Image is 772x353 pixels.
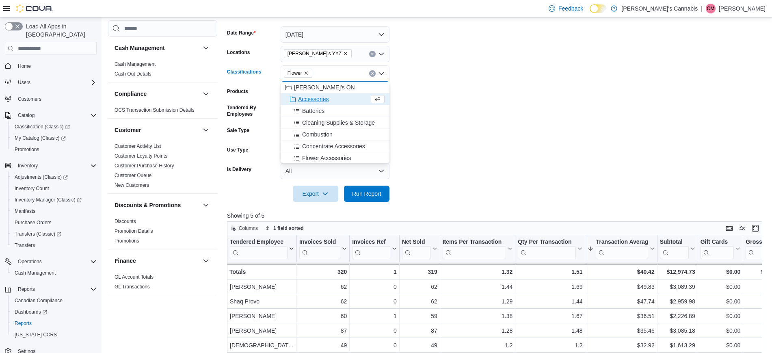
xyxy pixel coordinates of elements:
[230,282,294,292] div: [PERSON_NAME]
[378,51,385,57] button: Open list of options
[11,318,97,328] span: Reports
[15,219,52,226] span: Purchase Orders
[115,153,167,159] a: Customer Loyalty Points
[443,326,513,336] div: 1.28
[115,71,151,77] span: Cash Out Details
[700,312,740,321] div: $0.00
[239,225,258,232] span: Columns
[229,267,294,277] div: Totals
[11,184,97,193] span: Inventory Count
[299,341,347,351] div: 49
[8,240,100,251] button: Transfers
[701,4,703,13] p: |
[298,95,329,103] span: Accessories
[281,105,389,117] button: Batteries
[750,223,760,233] button: Enter fullscreen
[402,326,437,336] div: 87
[281,26,389,43] button: [DATE]
[402,238,437,259] button: Net Sold
[284,49,352,58] span: MaryJane's YYZ
[8,144,100,155] button: Promotions
[11,268,97,278] span: Cash Management
[115,173,151,178] a: Customer Queue
[660,238,688,259] div: Subtotal
[15,208,35,214] span: Manifests
[288,50,342,58] span: [PERSON_NAME]'s YYZ
[115,90,147,98] h3: Compliance
[227,30,256,36] label: Date Range
[302,154,351,162] span: Flower Accessories
[518,326,582,336] div: 1.48
[230,297,294,307] div: Shaq Provo
[700,297,740,307] div: $0.00
[402,238,430,259] div: Net Sold
[11,195,97,205] span: Inventory Manager (Classic)
[18,79,30,86] span: Users
[660,326,695,336] div: $3,085.18
[352,238,396,259] button: Invoices Ref
[18,258,42,265] span: Operations
[402,341,437,351] div: 49
[299,282,347,292] div: 62
[11,307,50,317] a: Dashboards
[621,4,698,13] p: [PERSON_NAME]'s Cannabis
[15,94,97,104] span: Customers
[11,318,35,328] a: Reports
[273,225,304,232] span: 1 field sorted
[15,185,49,192] span: Inventory Count
[588,341,654,351] div: $32.92
[443,341,513,351] div: 1.2
[344,186,389,202] button: Run Report
[115,107,195,113] a: OCS Transaction Submission Details
[302,107,324,115] span: Batteries
[11,218,55,227] a: Purchase Orders
[304,71,309,76] button: Remove Flower from selection in this group
[15,135,66,141] span: My Catalog (Classic)
[700,341,740,351] div: $0.00
[201,43,211,53] button: Cash Management
[8,295,100,306] button: Canadian Compliance
[518,312,582,321] div: 1.67
[443,297,513,307] div: 1.29
[284,69,312,78] span: Flower
[299,238,340,259] div: Invoices Sold
[11,206,97,216] span: Manifests
[230,341,294,351] div: [DEMOGRAPHIC_DATA][PERSON_NAME]
[15,161,97,171] span: Inventory
[700,238,734,259] div: Gift Card Sales
[115,219,136,224] a: Discounts
[724,223,734,233] button: Keyboard shortcuts
[8,306,100,318] a: Dashboards
[18,63,31,69] span: Home
[227,212,768,220] p: Showing 5 of 5
[352,238,390,246] div: Invoices Ref
[737,223,747,233] button: Display options
[2,160,100,171] button: Inventory
[8,121,100,132] a: Classification (Classic)
[15,110,97,120] span: Catalog
[18,286,35,292] span: Reports
[201,200,211,210] button: Discounts & Promotions
[15,270,56,276] span: Cash Management
[298,186,333,202] span: Export
[262,223,307,233] button: 1 field sorted
[11,240,97,250] span: Transfers
[402,297,437,307] div: 62
[281,117,389,129] button: Cleaning Supplies & Storage
[402,238,430,246] div: Net Sold
[115,143,161,149] span: Customer Activity List
[115,182,149,188] span: New Customers
[299,238,347,259] button: Invoices Sold
[281,129,389,141] button: Combustion
[115,90,199,98] button: Compliance
[700,326,740,336] div: $0.00
[402,282,437,292] div: 62
[115,274,154,280] span: GL Account Totals
[15,242,35,249] span: Transfers
[230,238,288,246] div: Tendered Employee
[2,93,100,105] button: Customers
[227,88,248,95] label: Products
[596,238,648,246] div: Transaction Average
[299,312,347,321] div: 60
[15,320,32,327] span: Reports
